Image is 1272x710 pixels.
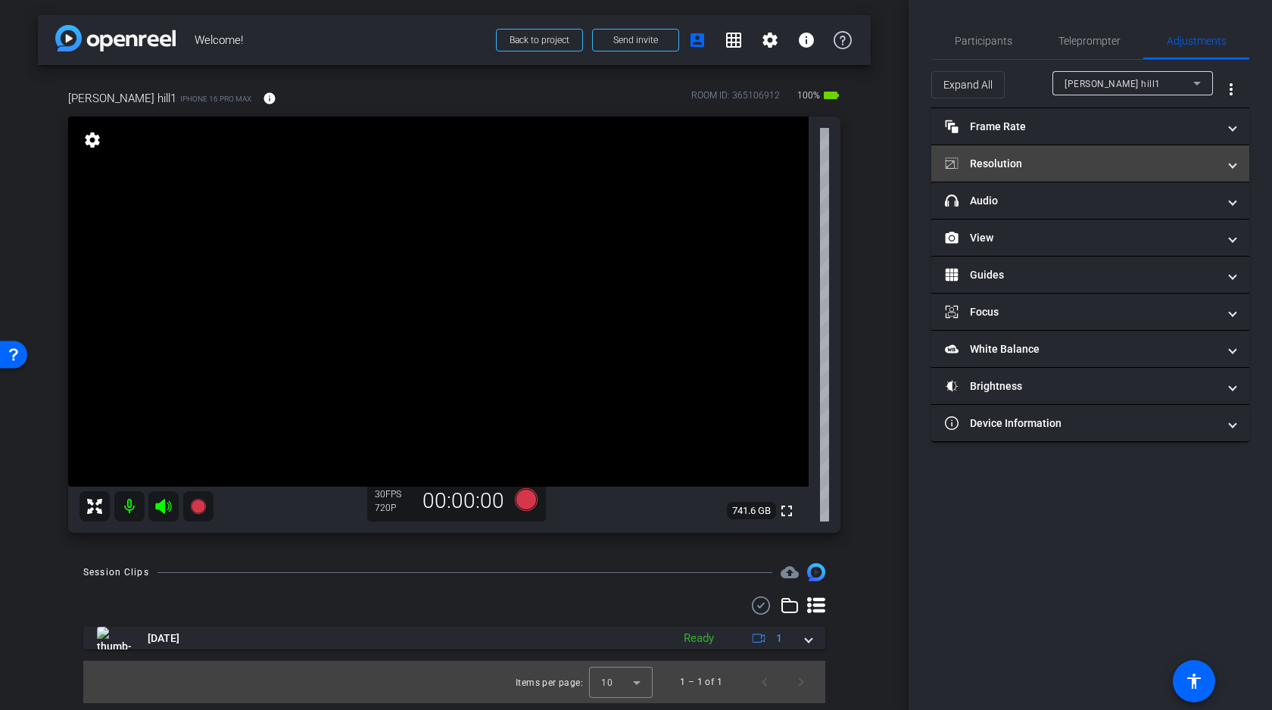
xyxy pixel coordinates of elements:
[931,145,1249,182] mat-expansion-panel-header: Resolution
[747,664,783,700] button: Previous page
[945,416,1217,431] mat-panel-title: Device Information
[945,230,1217,246] mat-panel-title: View
[496,29,583,51] button: Back to project
[82,131,103,149] mat-icon: settings
[592,29,679,51] button: Send invite
[68,90,176,107] span: [PERSON_NAME] hill1
[688,31,706,49] mat-icon: account_box
[931,368,1249,404] mat-expansion-panel-header: Brightness
[776,631,782,646] span: 1
[195,25,487,55] span: Welcome!
[807,563,825,581] img: Session clips
[931,71,1005,98] button: Expand All
[1065,79,1161,89] span: [PERSON_NAME] hill1
[97,627,131,649] img: thumb-nail
[931,257,1249,293] mat-expansion-panel-header: Guides
[781,563,799,581] span: Destinations for your clips
[931,182,1249,219] mat-expansion-panel-header: Audio
[680,674,722,690] div: 1 – 1 of 1
[931,220,1249,256] mat-expansion-panel-header: View
[83,565,149,580] div: Session Clips
[822,86,840,104] mat-icon: battery_std
[945,267,1217,283] mat-panel-title: Guides
[1167,36,1227,46] span: Adjustments
[778,502,796,520] mat-icon: fullscreen
[931,108,1249,145] mat-expansion-panel-header: Frame Rate
[945,193,1217,209] mat-panel-title: Audio
[385,489,401,500] span: FPS
[945,156,1217,172] mat-panel-title: Resolution
[676,630,722,647] div: Ready
[797,31,815,49] mat-icon: info
[931,331,1249,367] mat-expansion-panel-header: White Balance
[375,488,413,500] div: 30
[945,378,1217,394] mat-panel-title: Brightness
[413,488,514,514] div: 00:00:00
[83,627,825,649] mat-expansion-panel-header: thumb-nail[DATE]Ready1
[55,25,176,51] img: app-logo
[783,664,819,700] button: Next page
[148,631,179,646] span: [DATE]
[516,675,583,690] div: Items per page:
[180,93,251,104] span: iPhone 16 Pro Max
[943,70,993,99] span: Expand All
[781,563,799,581] mat-icon: cloud_upload
[945,119,1217,135] mat-panel-title: Frame Rate
[510,35,569,45] span: Back to project
[931,294,1249,330] mat-expansion-panel-header: Focus
[375,502,413,514] div: 720P
[931,405,1249,441] mat-expansion-panel-header: Device Information
[613,34,658,46] span: Send invite
[955,36,1012,46] span: Participants
[727,502,776,520] span: 741.6 GB
[691,89,780,111] div: ROOM ID: 365106912
[945,304,1217,320] mat-panel-title: Focus
[761,31,779,49] mat-icon: settings
[1058,36,1121,46] span: Teleprompter
[945,341,1217,357] mat-panel-title: White Balance
[1222,80,1240,98] mat-icon: more_vert
[263,92,276,105] mat-icon: info
[725,31,743,49] mat-icon: grid_on
[1185,672,1203,690] mat-icon: accessibility
[795,83,822,107] span: 100%
[1213,71,1249,107] button: More Options for Adjustments Panel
